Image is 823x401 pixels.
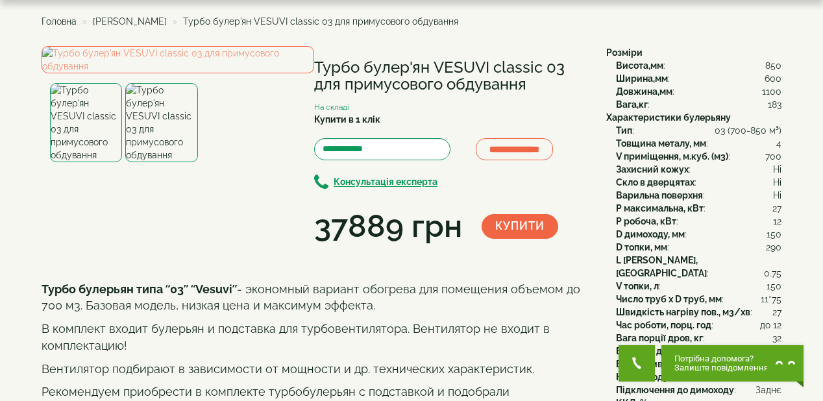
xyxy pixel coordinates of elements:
[760,319,781,332] span: до 12
[764,267,781,280] span: 0.75
[616,189,781,202] div: :
[773,176,781,189] span: Ні
[616,294,722,304] b: Число труб x D труб, мм
[42,16,77,27] a: Головна
[616,73,668,84] b: Ширина,мм
[616,151,728,162] b: V приміщення, м.куб. (м3)
[674,363,768,372] span: Залиште повідомлення
[616,98,781,111] div: :
[314,59,587,93] h1: Турбо булер'ян VESUVI classic 03 для примусового обдування
[661,345,804,382] button: Chat button
[616,280,781,293] div: :
[766,241,781,254] span: 290
[616,124,781,137] div: :
[616,228,781,241] div: :
[765,59,781,72] span: 850
[616,137,781,150] div: :
[616,307,750,317] b: Швидкість нагріву пов., м3/хв
[761,293,781,306] span: 11*75
[767,280,781,293] span: 150
[42,282,237,296] b: Турбо булерьян типа “03” “Vesuvi”
[314,103,349,112] small: На складі
[616,385,734,395] b: Підключення до димоходу
[765,72,781,85] span: 600
[42,321,587,354] p: В комплект входит булерьян и подставка для турбовентилятора. Вентилятор не входит в комплектацию!
[616,254,781,280] div: :
[767,228,781,241] span: 150
[616,60,663,71] b: Висота,мм
[616,320,711,330] b: Час роботи, порц. год
[42,46,314,73] img: Турбо булер'ян VESUVI classic 03 для примусового обдування
[755,383,781,396] span: Заднє
[616,333,703,343] b: Вага порції дров, кг
[616,383,781,396] div: :
[616,216,676,226] b: P робоча, кВт
[616,242,667,252] b: D топки, мм
[616,59,781,72] div: :
[616,150,781,163] div: :
[765,150,781,163] span: 700
[616,85,781,98] div: :
[616,86,672,97] b: Довжина,мм
[482,214,558,239] button: Купити
[616,346,718,356] b: Витрати дров, м3/міс*
[616,332,781,345] div: :
[616,99,648,110] b: Вага,кг
[776,137,781,150] span: 4
[773,189,781,202] span: Ні
[616,281,659,291] b: V топки, л
[606,112,731,123] b: Характеристики булерьяну
[616,241,781,254] div: :
[772,202,781,215] span: 27
[183,16,458,27] span: Турбо булер'ян VESUVI classic 03 для примусового обдування
[616,359,668,369] b: Вид палива
[606,47,643,58] b: Розміри
[616,255,707,278] b: L [PERSON_NAME], [GEOGRAPHIC_DATA]
[772,306,781,319] span: 27
[616,229,685,239] b: D димоходу, мм
[616,345,781,358] div: :
[616,190,703,200] b: Варильна поверхня
[769,345,781,358] span: 4.8
[616,163,781,176] div: :
[616,72,781,85] div: :
[616,306,781,319] div: :
[616,215,781,228] div: :
[616,176,781,189] div: :
[616,203,704,213] b: P максимальна, кВт
[773,215,781,228] span: 12
[125,83,197,162] img: Турбо булер'ян VESUVI classic 03 для примусового обдування
[616,372,685,382] b: H димоходу, м**
[314,204,462,249] div: 37889 грн
[674,354,768,363] span: Потрібна допомога?
[773,163,781,176] span: Ні
[50,83,122,162] img: Турбо булер'ян VESUVI classic 03 для примусового обдування
[768,98,781,111] span: 183
[715,124,781,137] span: 03 (700-850 м³)
[616,164,689,175] b: Захисний кожух
[93,16,167,27] a: [PERSON_NAME]
[616,125,632,136] b: Тип
[616,293,781,306] div: :
[334,177,437,188] b: Консультація експерта
[616,319,781,332] div: :
[616,202,781,215] div: :
[619,345,655,382] button: Get Call button
[616,177,694,188] b: Скло в дверцятах
[616,358,781,371] div: :
[762,85,781,98] span: 1100
[772,332,781,345] span: 32
[314,113,380,126] label: Купити в 1 клік
[42,361,587,378] p: Вентилятор подбирают в зависимости от мощности и др. технических характеристик.
[616,371,781,383] div: :
[616,138,706,149] b: Товщина металу, мм
[42,281,587,314] p: - экономный вариант обогрева для помещения объемом до 700 м3. Базовая модель, низкая цена и макси...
